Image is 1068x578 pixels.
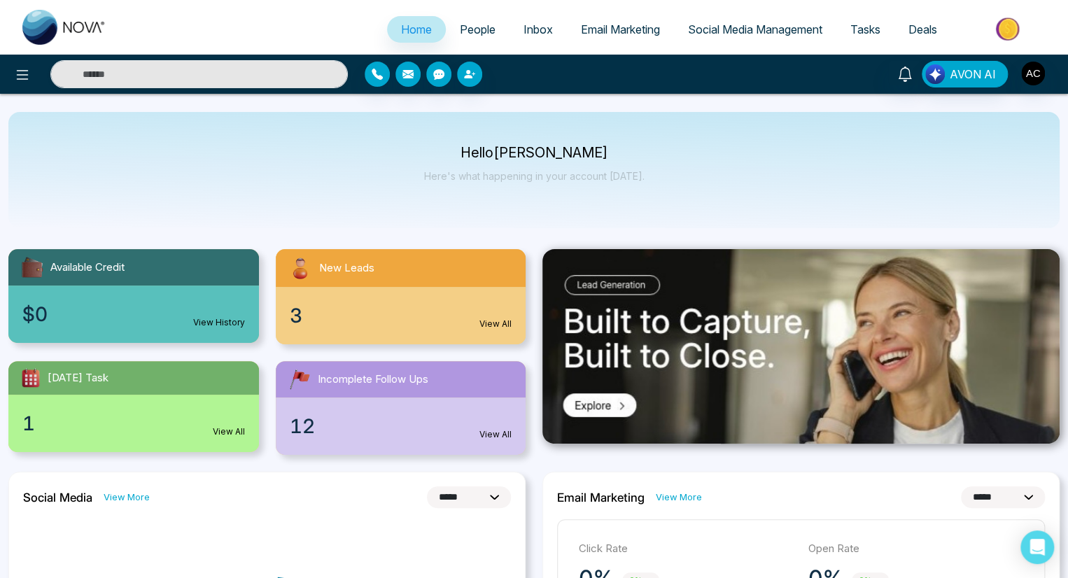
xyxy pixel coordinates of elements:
span: Email Marketing [581,22,660,36]
img: Nova CRM Logo [22,10,106,45]
span: Incomplete Follow Ups [318,372,428,388]
img: Lead Flow [925,64,945,84]
span: Social Media Management [688,22,822,36]
a: View History [193,316,245,329]
img: . [542,249,1060,444]
span: $0 [22,299,48,329]
p: Here's what happening in your account [DATE]. [424,170,645,182]
img: newLeads.svg [287,255,314,281]
h2: Email Marketing [557,491,645,505]
span: 3 [290,301,302,330]
a: New Leads3View All [267,249,535,344]
img: followUps.svg [287,367,312,392]
button: AVON AI [922,61,1008,87]
span: Tasks [850,22,880,36]
a: Home [387,16,446,43]
a: View All [479,318,512,330]
a: View More [656,491,702,504]
span: AVON AI [950,66,996,83]
div: Open Intercom Messenger [1020,530,1054,564]
a: Deals [894,16,951,43]
span: People [460,22,496,36]
span: Inbox [524,22,553,36]
p: Hello [PERSON_NAME] [424,147,645,159]
a: Tasks [836,16,894,43]
img: Market-place.gif [958,13,1060,45]
span: [DATE] Task [48,370,108,386]
p: Click Rate [579,541,794,557]
span: Deals [908,22,937,36]
a: Social Media Management [674,16,836,43]
span: 12 [290,411,315,441]
img: availableCredit.svg [20,255,45,280]
a: View More [104,491,150,504]
img: todayTask.svg [20,367,42,389]
span: 1 [22,409,35,438]
span: New Leads [319,260,374,276]
span: Available Credit [50,260,125,276]
img: User Avatar [1021,62,1045,85]
a: Inbox [510,16,567,43]
span: Home [401,22,432,36]
h2: Social Media [23,491,92,505]
a: Email Marketing [567,16,674,43]
a: View All [213,425,245,438]
a: People [446,16,510,43]
a: View All [479,428,512,441]
p: Open Rate [808,541,1024,557]
a: Incomplete Follow Ups12View All [267,361,535,455]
